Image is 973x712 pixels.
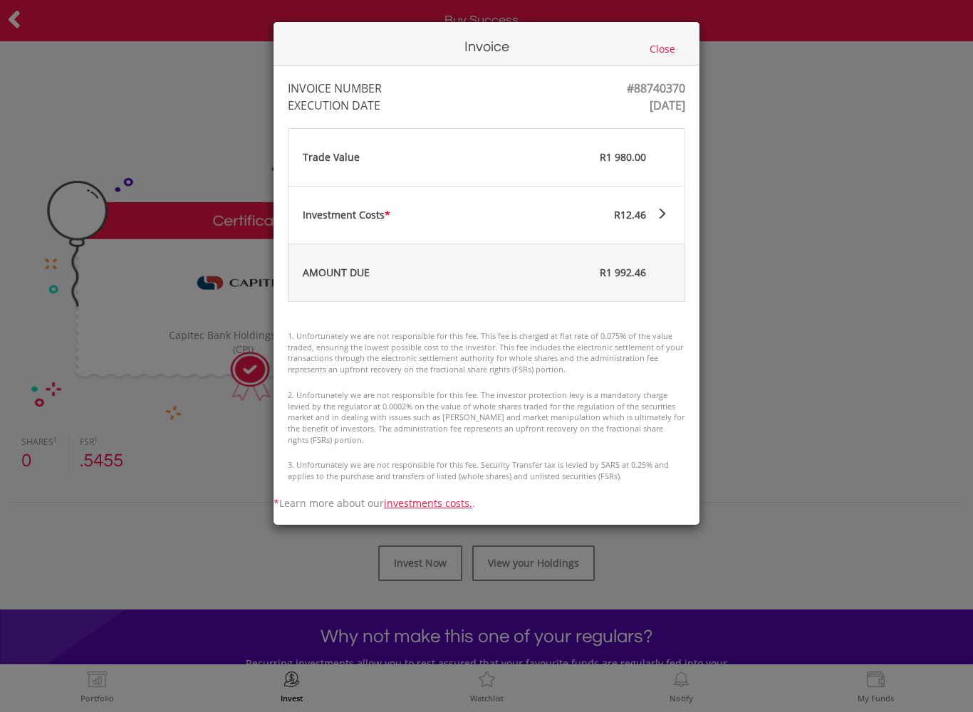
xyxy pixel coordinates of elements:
[627,80,685,97] div: #88740370
[274,496,699,511] div: Learn more about our .
[288,459,685,481] li: 3. Unfortunately we are not responsible for this fee. Security Transfer tax is levied by SARS at ...
[645,41,680,57] button: Close
[600,150,646,164] span: R1 980.00
[600,266,646,279] span: R1 992.46
[288,97,441,114] div: EXECUTION DATE
[614,208,646,221] span: R12.46
[303,266,370,279] span: AMOUNT DUE
[288,330,685,375] li: 1. Unfortunately we are not responsible for this fee. This fee is charged at flat rate of 0.075% ...
[288,389,685,446] li: 2. Unfortunately we are not responsible for this fee. The investor protection levy is a mandatory...
[384,496,472,510] a: investments costs.
[303,150,360,164] span: Trade Value
[288,80,441,97] div: INVOICE NUMBER
[464,36,509,58] h2: Invoice
[303,208,390,221] span: Investment Costs
[650,97,685,114] div: [DATE]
